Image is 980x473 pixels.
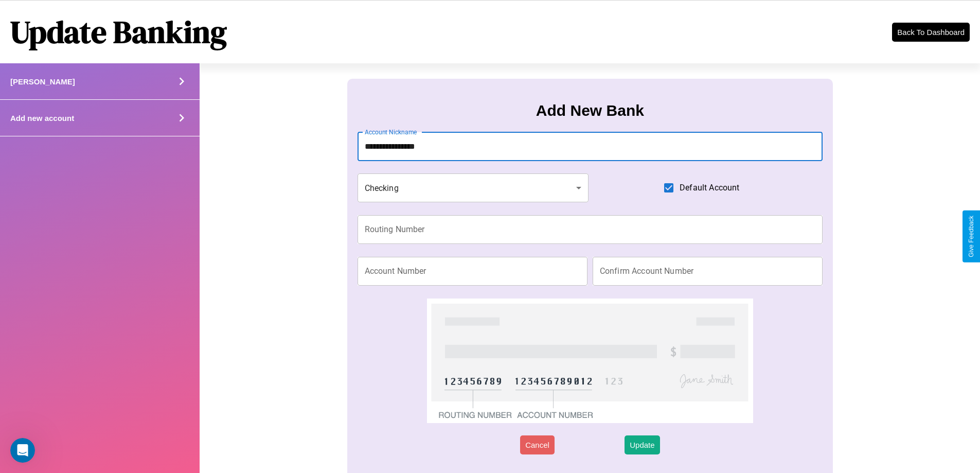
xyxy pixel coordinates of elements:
button: Back To Dashboard [892,23,970,42]
div: Checking [358,173,589,202]
button: Cancel [520,435,555,454]
span: Default Account [680,182,739,194]
label: Account Nickname [365,128,417,136]
iframe: Intercom live chat [10,438,35,463]
div: Give Feedback [968,216,975,257]
img: check [427,299,753,423]
button: Update [625,435,660,454]
h4: [PERSON_NAME] [10,77,75,86]
h1: Update Banking [10,11,227,53]
h4: Add new account [10,114,74,122]
h3: Add New Bank [536,102,644,119]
